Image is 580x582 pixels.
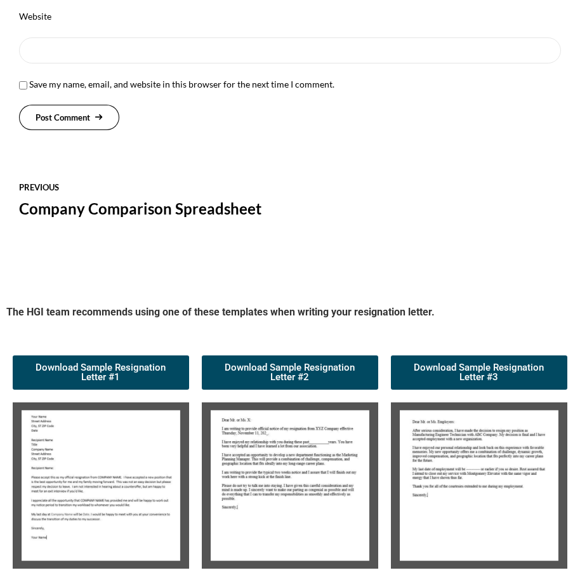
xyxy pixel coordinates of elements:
a: previous Company Comparison Spreadsheet [19,175,290,228]
label: Save my name, email, and website in this browser for the next time I comment. [29,79,334,89]
button: Post Comment [19,105,119,130]
span: Download Sample Resignation Letter #2 [217,363,363,382]
div: previous [19,183,290,192]
a: Download Sample Resignation Letter #3 [391,355,567,390]
label: Website [19,11,51,22]
span: Download Sample Resignation Letter #3 [406,363,552,382]
a: Download Sample Resignation Letter #1 [13,355,189,390]
span: Post Comment [36,112,90,122]
h5: The HGI team recommends using one of these templates when writing your resignation letter. [6,305,574,324]
div: Company Comparison Spreadsheet [19,198,290,220]
a: Download Sample Resignation Letter #2 [202,355,378,390]
span: Download Sample Resignation Letter #1 [28,363,174,382]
